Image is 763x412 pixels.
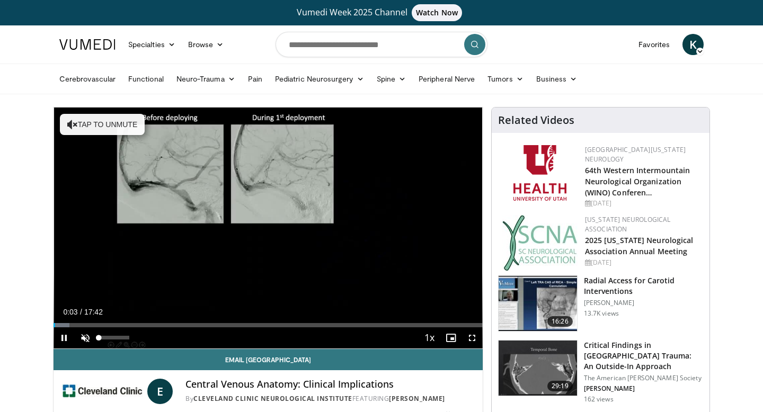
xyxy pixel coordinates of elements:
div: Volume Level [99,336,129,339]
span: 17:42 [84,308,103,316]
button: Enable picture-in-picture mode [440,327,462,348]
a: Spine [370,68,412,89]
a: Favorites [632,34,676,55]
button: Unmute [75,327,96,348]
button: Pause [54,327,75,348]
a: Pain [242,68,269,89]
span: Watch Now [412,4,462,21]
a: Cleveland Clinic Neurological Institute [193,394,352,403]
span: 0:03 [63,308,77,316]
a: 64th Western Intermountain Neurological Organization (WINO) Conferen… [585,165,690,198]
img: VuMedi Logo [59,39,116,50]
a: 29:19 Critical Findings in [GEOGRAPHIC_DATA] Trauma: An Outside-In Approach The American [PERSON_... [498,340,703,404]
div: Progress Bar [54,323,483,327]
a: E [147,379,173,404]
a: [PERSON_NAME] [389,394,445,403]
img: 8d8e3180-86ba-4d19-9168-3f59fd7b70ab.150x105_q85_crop-smart_upscale.jpg [499,341,577,396]
img: RcxVNUapo-mhKxBX4xMDoxOjA4MTsiGN_2.150x105_q85_crop-smart_upscale.jpg [499,276,577,331]
h3: Radial Access for Carotid Interventions [584,275,703,297]
a: K [682,34,704,55]
a: [GEOGRAPHIC_DATA][US_STATE] Neurology [585,145,686,164]
img: b123db18-9392-45ae-ad1d-42c3758a27aa.jpg.150x105_q85_autocrop_double_scale_upscale_version-0.2.jpg [502,215,578,271]
h3: Critical Findings in [GEOGRAPHIC_DATA] Trauma: An Outside-In Approach [584,340,703,372]
a: Vumedi Week 2025 ChannelWatch Now [61,4,702,21]
a: Cerebrovascular [53,68,122,89]
a: Peripheral Nerve [412,68,481,89]
span: 16:26 [547,316,573,327]
a: Specialties [122,34,182,55]
button: Fullscreen [462,327,483,348]
button: Playback Rate [419,327,440,348]
a: Business [530,68,584,89]
p: [PERSON_NAME] [584,299,703,307]
div: By FEATURING [185,394,474,404]
video-js: Video Player [54,108,483,349]
a: Tumors [481,68,530,89]
a: Functional [122,68,170,89]
h4: Related Videos [498,114,574,127]
a: 2025 [US_STATE] Neurological Association Annual Meeting [585,235,694,256]
img: f6362829-b0a3-407d-a044-59546adfd345.png.150x105_q85_autocrop_double_scale_upscale_version-0.2.png [513,145,566,201]
button: Tap to unmute [60,114,145,135]
div: [DATE] [585,258,701,267]
a: Browse [182,34,230,55]
span: 29:19 [547,381,573,391]
p: 13.7K views [584,309,619,318]
p: 162 views [584,395,614,404]
span: / [80,308,82,316]
input: Search topics, interventions [276,32,487,57]
a: [US_STATE] Neurological Association [585,215,671,234]
a: Email [GEOGRAPHIC_DATA] [54,349,483,370]
p: The American [PERSON_NAME] Society [584,374,703,382]
a: Pediatric Neurosurgery [269,68,370,89]
a: 16:26 Radial Access for Carotid Interventions [PERSON_NAME] 13.7K views [498,275,703,332]
img: Cleveland Clinic Neurological Institute [62,379,143,404]
p: [PERSON_NAME] [584,384,703,393]
div: [DATE] [585,199,701,208]
a: Neuro-Trauma [170,68,242,89]
h4: Central Venous Anatomy: Clinical Implications [185,379,474,390]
